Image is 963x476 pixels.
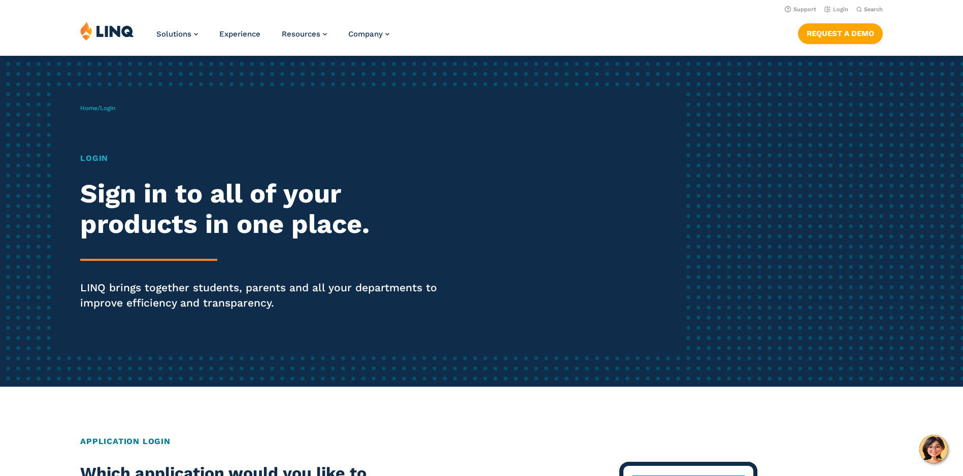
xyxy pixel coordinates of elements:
a: Request a Demo [798,23,883,44]
span: Company [348,29,383,39]
a: Login [824,6,848,13]
a: Home [80,105,97,112]
span: Search [864,6,883,13]
h1: Login [80,152,451,164]
button: Hello, have a question? Let’s chat. [919,435,948,463]
span: Resources [282,29,320,39]
span: Login [100,105,115,112]
a: Resources [282,29,327,39]
nav: Button Navigation [798,21,883,44]
img: LINQ | K‑12 Software [80,21,134,41]
span: Solutions [156,29,191,39]
a: Experience [219,29,260,39]
a: Solutions [156,29,198,39]
p: LINQ brings together students, parents and all your departments to improve efficiency and transpa... [80,280,451,311]
a: Company [348,29,389,39]
span: / [80,105,115,112]
a: Support [785,6,816,13]
h2: Application Login [80,435,883,448]
nav: Primary Navigation [156,21,389,55]
h2: Sign in to all of your products in one place. [80,179,451,240]
button: Open Search Bar [856,6,883,13]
